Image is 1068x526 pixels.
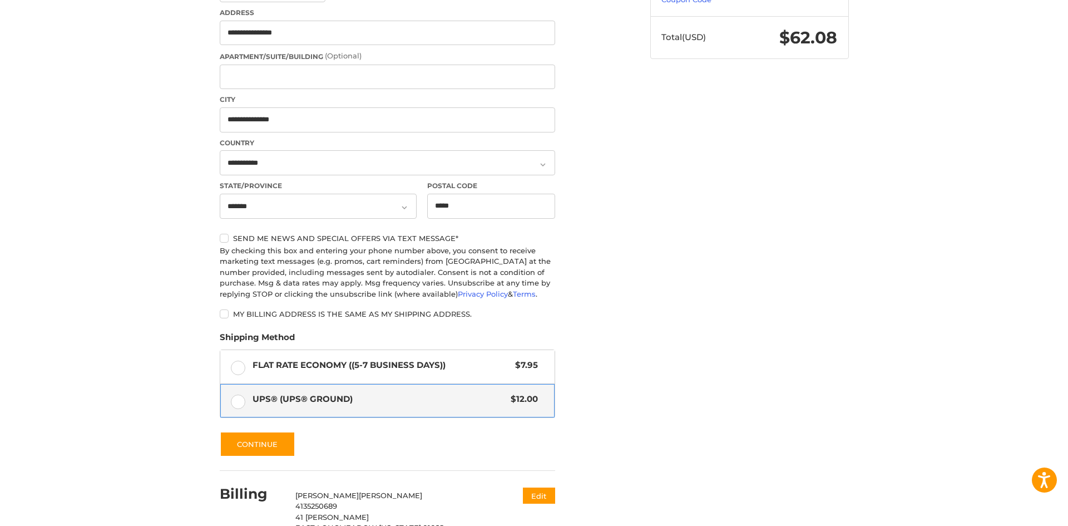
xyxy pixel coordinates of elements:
span: $62.08 [779,27,837,48]
h2: Billing [220,485,285,503]
label: Address [220,8,555,18]
span: $12.00 [506,393,538,406]
span: Total (USD) [661,32,706,42]
span: $7.95 [510,359,538,372]
span: UPS® (UPS® Ground) [253,393,506,406]
div: By checking this box and entering your phone number above, you consent to receive marketing text ... [220,245,555,300]
button: Edit [523,488,555,504]
label: My billing address is the same as my shipping address. [220,309,555,318]
label: Postal Code [427,181,555,191]
legend: Shipping Method [220,331,295,349]
label: State/Province [220,181,417,191]
span: Flat Rate Economy ((5-7 Business Days)) [253,359,510,372]
span: 4135250689 [295,502,337,510]
span: [PERSON_NAME] [295,491,359,500]
a: Terms [513,289,536,298]
label: City [220,95,555,105]
label: Country [220,138,555,148]
label: Apartment/Suite/Building [220,51,555,62]
label: Send me news and special offers via text message* [220,234,555,243]
button: Continue [220,431,295,457]
span: [PERSON_NAME] [359,491,422,500]
a: Privacy Policy [458,289,508,298]
small: (Optional) [325,51,362,60]
span: 41 [PERSON_NAME] [295,513,369,522]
